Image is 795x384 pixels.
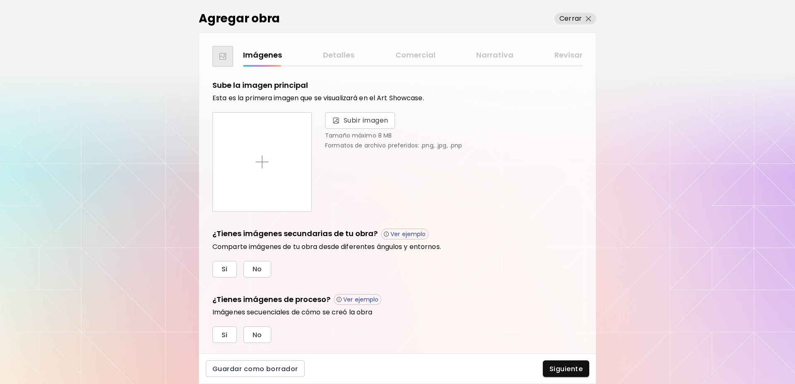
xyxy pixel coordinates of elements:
[222,265,228,273] span: Si
[212,308,583,316] h6: Imágenes secuenciales de cómo se creó la obra
[549,365,583,373] span: Siguiente
[325,112,395,129] span: Subir imagen
[390,230,426,238] p: Ver ejemplo
[212,80,308,91] h5: Sube la imagen principal
[243,326,271,343] button: No
[381,229,429,239] button: Ver ejemplo
[255,155,269,169] img: placeholder
[212,326,237,343] button: Si
[206,360,305,377] button: Guardar como borrador
[325,132,583,139] p: Tamaño máximo 8 MB
[325,142,583,149] p: Formatos de archivo preferidos: .png, .jpg, .pnp
[334,294,381,305] button: Ver ejemplo
[343,296,378,303] p: Ver ejemplo
[344,116,388,126] span: Subir imagen
[212,294,330,305] h5: ¿Tienes imágenes de proceso?
[253,265,262,273] span: No
[212,228,378,239] h5: ¿Tienes imágenes secundarias de tu obra?
[212,243,583,251] h6: Comparte imágenes de tu obra desde diferentes ángulos y entornos.
[212,94,583,102] h6: Esta es la primera imagen que se visualizará en el Art Showcase.
[253,331,262,339] span: No
[543,360,589,377] button: Siguiente
[212,261,237,278] button: Si
[222,331,228,339] span: Si
[243,261,271,278] button: No
[219,53,226,60] img: thumbnail
[212,365,298,373] span: Guardar como borrador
